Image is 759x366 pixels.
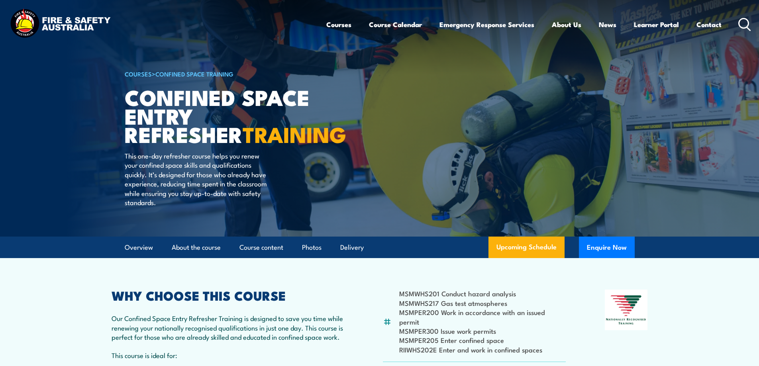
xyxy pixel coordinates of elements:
li: MSMWHS201 Conduct hazard analysis [399,289,566,298]
li: MSMPER300 Issue work permits [399,326,566,335]
a: Learner Portal [634,14,679,35]
p: This one-day refresher course helps you renew your confined space skills and qualifications quick... [125,151,270,207]
a: Course Calendar [369,14,422,35]
a: About the course [172,237,221,258]
a: Delivery [340,237,364,258]
a: Courses [326,14,351,35]
a: COURSES [125,69,152,78]
li: MSMPER205 Enter confined space [399,335,566,344]
li: RIIWHS202E Enter and work in confined spaces [399,345,566,354]
img: Nationally Recognised Training logo. [605,290,648,330]
strong: TRAINING [243,117,346,150]
button: Enquire Now [579,237,635,258]
a: About Us [552,14,581,35]
a: Emergency Response Services [439,14,534,35]
p: This course is ideal for: [112,350,344,360]
a: Course content [239,237,283,258]
a: News [599,14,616,35]
a: Photos [302,237,322,258]
h1: Confined Space Entry Refresher [125,88,322,143]
li: MSMPER200 Work in accordance with an issued permit [399,307,566,326]
p: Our Confined Space Entry Refresher Training is designed to save you time while renewing your nati... [112,313,344,341]
a: Overview [125,237,153,258]
li: MSMWHS217 Gas test atmospheres [399,298,566,307]
h2: WHY CHOOSE THIS COURSE [112,290,344,301]
a: Contact [696,14,722,35]
h6: > [125,69,322,78]
a: Confined Space Training [155,69,233,78]
a: Upcoming Schedule [488,237,565,258]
